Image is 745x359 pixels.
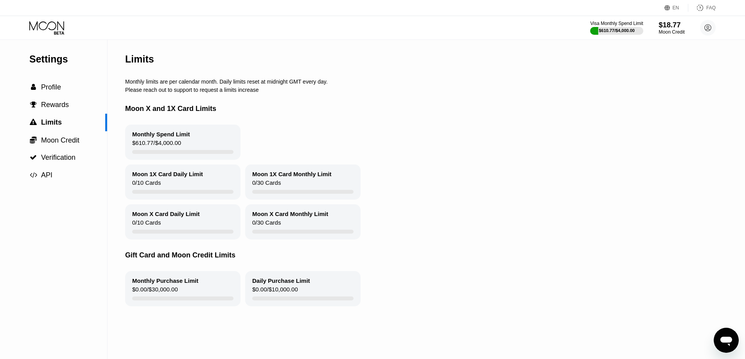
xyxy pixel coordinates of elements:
[41,171,52,179] span: API
[30,171,37,179] span: 
[29,84,37,91] div: 
[599,28,635,33] div: $610.77 / $4,000.00
[659,29,685,35] div: Moon Credit
[29,54,107,65] div: Settings
[714,328,739,353] iframe: Кнопка запуска окна обмена сообщениями
[41,154,75,161] span: Verification
[30,119,37,126] span: 
[132,277,198,284] div: Monthly Purchase Limit
[132,131,190,138] div: Monthly Spend Limit
[673,5,679,11] div: EN
[706,5,716,11] div: FAQ
[659,21,685,35] div: $18.77Moon Credit
[590,21,643,35] div: Visa Monthly Spend Limit$610.77/$4,000.00
[29,119,37,126] div: 
[252,211,328,217] div: Moon X Card Monthly Limit
[252,179,281,190] div: 0 / 30 Cards
[30,136,37,144] span: 
[252,286,298,296] div: $0.00 / $10,000.00
[132,139,181,150] div: $610.77 / $4,000.00
[29,154,37,161] div: 
[29,136,37,144] div: 
[125,54,154,65] div: Limits
[41,83,61,91] span: Profile
[252,171,332,177] div: Moon 1X Card Monthly Limit
[125,93,721,125] div: Moon X and 1X Card Limits
[29,101,37,108] div: 
[41,118,62,126] span: Limits
[252,219,281,230] div: 0 / 30 Cards
[125,79,721,85] div: Monthly limits are per calendar month. Daily limits reset at midnight GMT every day.
[30,101,37,108] span: 
[125,239,721,271] div: Gift Card and Moon Credit Limits
[41,136,79,144] span: Moon Credit
[252,277,310,284] div: Daily Purchase Limit
[41,101,69,109] span: Rewards
[132,219,161,230] div: 0 / 10 Cards
[132,171,203,177] div: Moon 1X Card Daily Limit
[31,84,36,91] span: 
[132,286,178,296] div: $0.00 / $30,000.00
[125,87,721,93] div: Please reach out to support to request a limits increase
[30,154,37,161] span: 
[132,179,161,190] div: 0 / 10 Cards
[688,4,716,12] div: FAQ
[590,21,643,26] div: Visa Monthly Spend Limit
[659,21,685,29] div: $18.77
[29,171,37,179] div: 
[132,211,200,217] div: Moon X Card Daily Limit
[664,4,688,12] div: EN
